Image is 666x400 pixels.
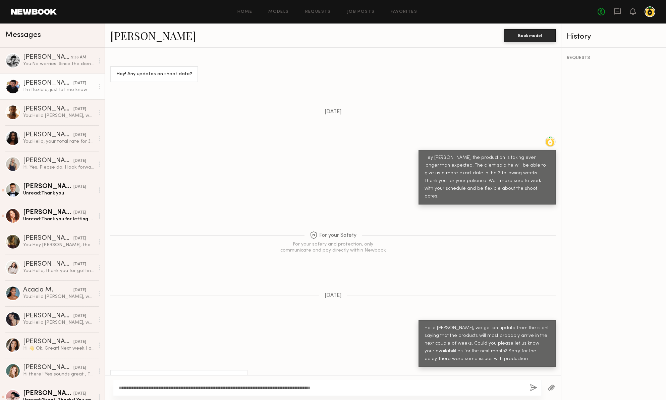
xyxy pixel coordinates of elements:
[567,56,661,60] div: REQUESTS
[73,80,86,87] div: [DATE]
[23,319,95,326] div: You: Hello [PERSON_NAME], we have a project coming up that we think you would be great for. We’ll...
[23,164,95,171] div: Hi. Yes. Please do. I look forward to working with you soon. Have a great shoot.
[73,235,86,242] div: [DATE]
[23,87,95,93] div: I’m flexible, just let me know when you have some dates locked in and I can try to accommodate
[268,10,289,14] a: Models
[73,132,86,138] div: [DATE]
[237,10,253,14] a: Home
[425,154,550,201] div: Hey [PERSON_NAME], the production is taking even longer than expected. The client said he will be...
[23,113,95,119] div: You: Hello [PERSON_NAME], we got an update from the client saying that the products will most pro...
[73,287,86,294] div: [DATE]
[73,365,86,371] div: [DATE]
[71,54,86,61] div: 9:36 AM
[23,261,73,268] div: [PERSON_NAME]
[23,61,95,67] div: You: No worries. Since the client keeps postponing the photoshoot date, he understands that we wi...
[23,268,95,274] div: You: Hello, thank you for getting back to [GEOGRAPHIC_DATA]. This specific client needs full usag...
[116,71,192,78] div: Hey! Any updates on shoot date?
[23,371,95,377] div: Hi there ! Yes sounds great , This week I’m free weds and [DATE] And [DATE] or [DATE] . Thanks [P...
[310,231,356,240] span: For your Safety
[567,33,661,41] div: History
[23,190,95,196] div: Unread: Thank you
[23,138,95,145] div: You: Hello, your total rate for 3 hour would come to 630$. Would you like us to ask the client if...
[23,106,73,113] div: [PERSON_NAME]
[23,132,73,138] div: [PERSON_NAME]
[23,313,73,319] div: [PERSON_NAME]
[73,313,86,319] div: [DATE]
[73,210,86,216] div: [DATE]
[110,28,196,43] a: [PERSON_NAME]
[325,293,342,299] span: [DATE]
[23,80,73,87] div: [PERSON_NAME]
[391,10,417,14] a: Favorites
[5,31,41,39] span: Messages
[23,158,73,164] div: [PERSON_NAME]
[325,109,342,115] span: [DATE]
[425,324,550,363] div: Hello [PERSON_NAME], we got an update from the client saying that the products will most probably...
[23,216,95,222] div: Unread: Thank you for letting me know!
[73,391,86,397] div: [DATE]
[23,287,73,294] div: Acacia M.
[279,241,387,254] div: For your safety and protection, only communicate and pay directly within Newbook
[73,106,86,113] div: [DATE]
[23,294,95,300] div: You: Hello [PERSON_NAME], we have a project coming up that we think you would be great for. We’ll...
[23,345,95,352] div: Hi 👋 Ok. Great! Next week I am available on the 19th or the 21st. The following week I am fully a...
[23,54,71,61] div: [PERSON_NAME]
[23,242,95,248] div: You: Hey [PERSON_NAME], the client ended up picking someone else but could we still keep you on o...
[73,158,86,164] div: [DATE]
[23,183,73,190] div: [PERSON_NAME]
[23,209,73,216] div: [PERSON_NAME]
[23,235,73,242] div: [PERSON_NAME]
[504,32,556,38] a: Book model
[73,184,86,190] div: [DATE]
[73,339,86,345] div: [DATE]
[73,261,86,268] div: [DATE]
[23,390,73,397] div: [PERSON_NAME]
[23,339,73,345] div: [PERSON_NAME]
[504,29,556,42] button: Book model
[305,10,331,14] a: Requests
[347,10,375,14] a: Job Posts
[23,364,73,371] div: [PERSON_NAME]
[116,374,241,390] div: I’m flexible, just let me know when you have some dates locked in and I can try to accommodate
